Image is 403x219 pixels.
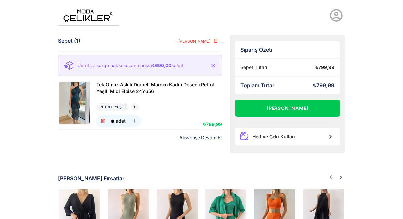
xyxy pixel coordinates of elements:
[96,82,214,94] span: Tek Omuz Askılı Drapeli Marden Kadın Desenli Petrol Yeşili Midi Elbise 24Y656
[109,115,116,127] input: adet
[131,103,139,111] div: L
[240,82,274,89] div: Toplam Tutar
[77,63,183,68] p: Ücretsiz kargo hakkı kazanmanıza kaldı!
[152,63,171,68] b: ₺699,00
[58,38,80,44] div: Sepet (1)
[240,65,267,70] div: Sepet Tutarı
[59,82,90,124] img: Tek Omuz Askılı Drapeli Marden Kadın Desenli Petrol Yeşili Midi Elbise 24Y656
[252,134,295,140] div: Hediye Çeki Kullan
[315,65,334,70] div: ₺799,99
[96,81,219,95] a: Tek Omuz Askılı Drapeli Marden Kadın Desenli Petrol Yeşili Midi Elbise 24Y656
[313,82,334,89] div: ₺799,99
[173,35,222,47] button: [PERSON_NAME]
[178,39,210,44] span: [PERSON_NAME]
[96,103,129,111] div: PETROL YEŞİLİ
[58,5,119,26] img: moda%20-1.png
[203,121,222,127] span: ₺799,99
[240,47,334,53] div: Sipariş Özeti
[58,175,345,182] div: [PERSON_NAME] Fırsatlar
[235,100,340,117] button: [PERSON_NAME]
[116,119,126,123] div: adet
[179,135,222,141] a: Alışverişe Devam Et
